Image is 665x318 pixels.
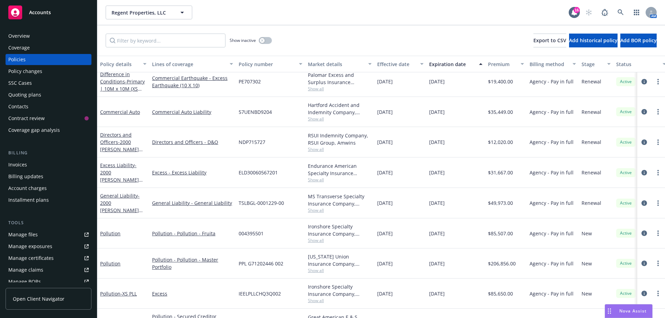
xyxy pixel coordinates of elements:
[530,108,574,116] span: Agency - Pay in full
[6,125,91,136] a: Coverage gap analysis
[308,237,372,243] span: Show all
[8,276,41,287] div: Manage BORs
[533,37,566,44] span: Export to CSV
[429,169,445,176] span: [DATE]
[377,61,416,68] div: Effective date
[8,125,60,136] div: Coverage gap analysis
[6,89,91,100] a: Quoting plans
[640,199,648,207] a: circleInformation
[97,56,149,72] button: Policy details
[654,138,662,146] a: more
[488,108,513,116] span: $35,449.00
[308,298,372,303] span: Show all
[619,308,647,314] span: Nova Assist
[6,30,91,42] a: Overview
[308,101,372,116] div: Hartford Accident and Indemnity Company, Hartford Insurance Group
[152,169,233,176] a: Excess - Excess Liability
[6,101,91,112] a: Contacts
[569,37,618,44] span: Add historical policy
[485,56,527,72] button: Premium
[614,6,628,19] a: Search
[426,56,485,72] button: Expiration date
[308,207,372,213] span: Show all
[582,6,596,19] a: Start snowing
[100,192,140,228] a: General Liability
[8,42,30,53] div: Coverage
[374,56,426,72] button: Effective date
[8,66,42,77] div: Policy changes
[152,138,233,146] a: Directors and Officers - D&O
[6,194,91,206] a: Installment plans
[305,56,374,72] button: Market details
[308,132,372,146] div: RSUI Indemnity Company, RSUI Group, Amwins
[654,289,662,298] a: more
[6,159,91,170] a: Invoices
[598,6,612,19] a: Report a Bug
[530,230,574,237] span: Agency - Pay in full
[6,183,91,194] a: Account charges
[308,283,372,298] div: Ironshore Specialty Insurance Company, Ironshore (Liberty Mutual)
[654,108,662,116] a: more
[8,194,49,206] div: Installment plans
[8,30,30,42] div: Overview
[377,78,393,85] span: [DATE]
[152,290,233,297] a: Excess
[100,109,140,115] a: Commercial Auto
[8,264,43,275] div: Manage claims
[239,78,261,85] span: PE707302
[533,34,566,47] button: Export to CSV
[582,169,601,176] span: Renewal
[488,78,513,85] span: $19,400.00
[574,7,580,13] div: 16
[429,199,445,207] span: [DATE]
[429,230,445,237] span: [DATE]
[582,260,592,267] span: New
[488,199,513,207] span: $49,973.00
[654,229,662,237] a: more
[239,260,283,267] span: PPL G71202446 002
[236,56,305,72] button: Policy number
[616,61,658,68] div: Status
[8,101,28,112] div: Contacts
[6,42,91,53] a: Coverage
[640,169,648,177] a: circleInformation
[654,199,662,207] a: more
[8,159,27,170] div: Invoices
[8,54,26,65] div: Policies
[308,193,372,207] div: MS Transverse Specialty Insurance Company, Transverse Insurance Company, CRC Group
[6,54,91,65] a: Policies
[100,78,145,99] span: - Primary | 10M x 10M (XS over AFM)
[429,290,445,297] span: [DATE]
[6,66,91,77] a: Policy changes
[152,74,233,89] a: Commercial Earthquake - Excess Earthquake (10 X 10)
[239,138,265,146] span: NDP715727
[582,108,601,116] span: Renewal
[530,260,574,267] span: Agency - Pay in full
[605,305,614,318] div: Drag to move
[100,290,137,297] a: Pollution
[579,56,613,72] button: Stage
[239,61,295,68] div: Policy number
[6,78,91,89] a: SSC Cases
[654,78,662,86] a: more
[8,241,52,252] div: Manage exposures
[8,171,43,182] div: Billing updates
[530,138,574,146] span: Agency - Pay in full
[121,290,137,297] span: - XS PLL
[6,219,91,226] div: Tools
[569,34,618,47] button: Add historical policy
[429,260,445,267] span: [DATE]
[308,61,364,68] div: Market details
[619,200,633,206] span: Active
[619,139,633,145] span: Active
[582,78,601,85] span: Renewal
[308,162,372,177] div: Endurance American Specialty Insurance Company, Sompo International, CRC Group
[429,108,445,116] span: [DATE]
[6,113,91,124] a: Contract review
[488,169,513,176] span: $31,667.00
[530,78,574,85] span: Agency - Pay in full
[6,241,91,252] a: Manage exposures
[605,304,653,318] button: Nova Assist
[8,78,32,89] div: SSC Cases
